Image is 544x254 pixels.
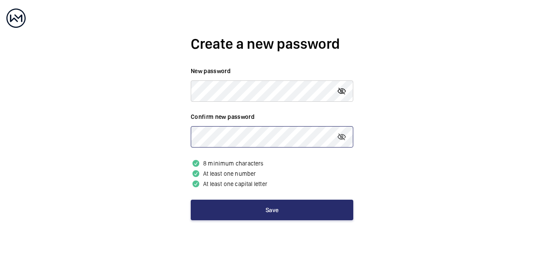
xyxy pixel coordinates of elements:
[191,67,353,75] label: New password
[191,158,353,168] p: 8 minimum characters
[191,168,353,179] p: At least one number
[191,200,353,220] button: Save
[191,112,353,121] label: Confirm new password
[191,179,353,189] p: At least one capital letter
[191,34,353,54] h2: Create a new password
